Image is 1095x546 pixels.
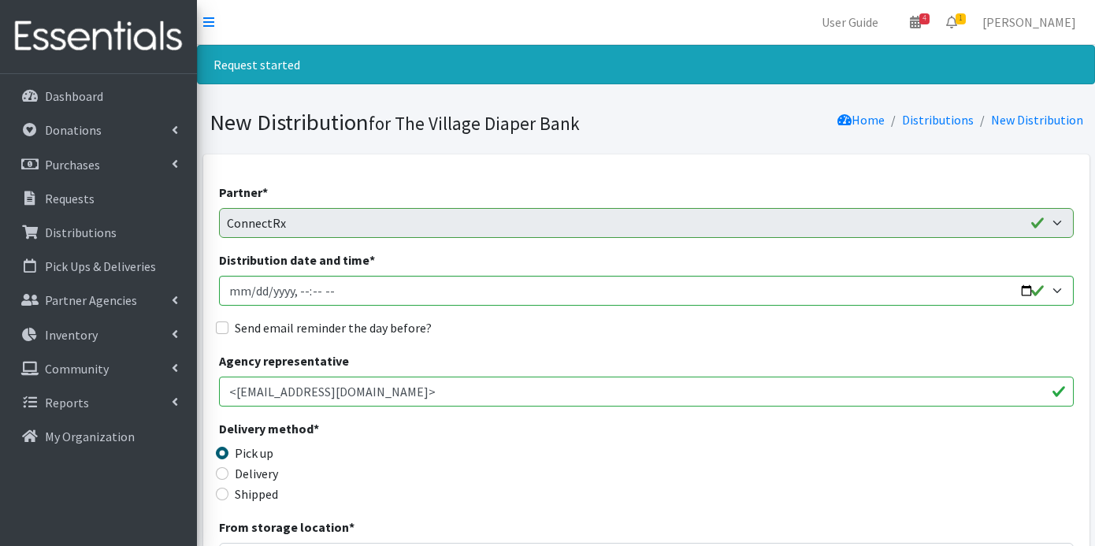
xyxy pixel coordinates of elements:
[956,13,966,24] span: 1
[219,419,432,444] legend: Delivery method
[314,421,319,436] abbr: required
[45,361,109,377] p: Community
[6,421,191,452] a: My Organization
[934,6,970,38] a: 1
[6,319,191,351] a: Inventory
[262,184,268,200] abbr: required
[369,112,580,135] small: for The Village Diaper Bank
[45,225,117,240] p: Distributions
[919,13,930,24] span: 4
[6,149,191,180] a: Purchases
[6,10,191,63] img: HumanEssentials
[235,464,278,483] label: Delivery
[45,122,102,138] p: Donations
[6,387,191,418] a: Reports
[6,80,191,112] a: Dashboard
[235,444,273,462] label: Pick up
[45,157,100,173] p: Purchases
[197,45,1095,84] div: Request started
[991,112,1083,128] a: New Distribution
[235,318,432,337] label: Send email reminder the day before?
[897,6,934,38] a: 4
[6,353,191,384] a: Community
[970,6,1089,38] a: [PERSON_NAME]
[219,183,268,202] label: Partner
[902,112,974,128] a: Distributions
[45,191,95,206] p: Requests
[369,252,375,268] abbr: required
[45,292,137,308] p: Partner Agencies
[219,351,349,370] label: Agency representative
[45,258,156,274] p: Pick Ups & Deliveries
[45,395,89,410] p: Reports
[349,519,354,535] abbr: required
[45,327,98,343] p: Inventory
[45,88,103,104] p: Dashboard
[210,109,640,136] h1: New Distribution
[6,217,191,248] a: Distributions
[6,183,191,214] a: Requests
[219,251,375,269] label: Distribution date and time
[6,284,191,316] a: Partner Agencies
[6,114,191,146] a: Donations
[235,485,278,503] label: Shipped
[837,112,885,128] a: Home
[809,6,891,38] a: User Guide
[6,251,191,282] a: Pick Ups & Deliveries
[45,429,135,444] p: My Organization
[219,518,354,537] label: From storage location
